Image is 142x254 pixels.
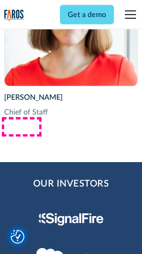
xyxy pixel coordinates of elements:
div: menu [119,4,138,26]
img: Signal Fire Logo [39,213,104,226]
div: Chief of Staff [4,107,138,118]
a: home [4,10,24,23]
div: [PERSON_NAME] [4,92,138,103]
button: Cookie Settings [11,230,24,244]
img: Logo of the analytics and reporting company Faros. [4,10,24,23]
img: Revisit consent button [11,230,24,244]
a: Get a demo [60,5,114,24]
h2: Our Investors [33,177,109,191]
